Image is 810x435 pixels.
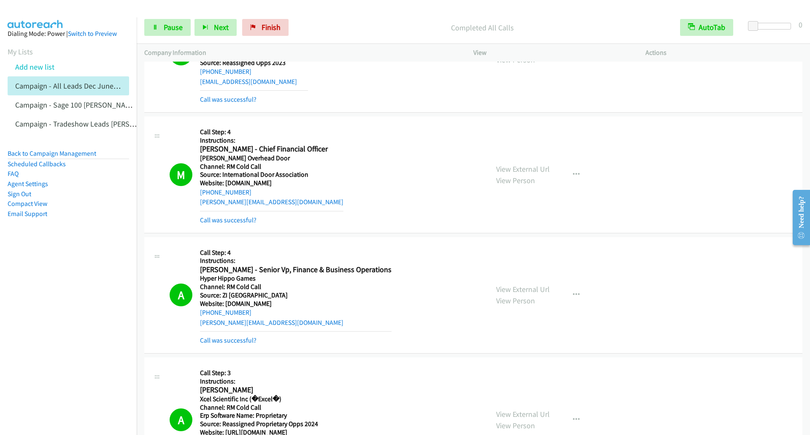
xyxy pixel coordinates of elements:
[200,291,391,300] h5: Source: ZI [GEOGRAPHIC_DATA]
[15,62,54,72] a: Add new list
[200,403,318,412] h5: Channel: RM Cold Call
[144,19,191,36] a: Pause
[200,144,343,154] h2: [PERSON_NAME] - Chief Financial Officer
[8,160,66,168] a: Scheduled Callbacks
[786,184,810,251] iframe: Resource Center
[200,319,343,327] a: [PERSON_NAME][EMAIL_ADDRESS][DOMAIN_NAME]
[200,395,318,403] h5: Xcel Scientific Inc (�Excel�)
[300,22,665,33] p: Completed All Calls
[200,257,391,265] h5: Instructions:
[15,81,193,91] a: Campaign - All Leads Dec June [PERSON_NAME] Cloned
[200,308,251,316] a: [PHONE_NUMBER]
[200,385,318,395] h2: [PERSON_NAME]
[144,48,458,58] p: Company Information
[200,179,343,187] h5: Website: [DOMAIN_NAME]
[200,411,318,420] h5: Erp Software Name: Proprietary
[200,265,391,275] h2: [PERSON_NAME] - Senior Vp, Finance & Business Operations
[200,198,343,206] a: [PERSON_NAME][EMAIL_ADDRESS][DOMAIN_NAME]
[68,30,117,38] a: Switch to Preview
[200,136,343,145] h5: Instructions:
[170,284,192,306] h1: A
[214,22,229,32] span: Next
[200,95,256,103] a: Call was successful?
[200,300,391,308] h5: Website: [DOMAIN_NAME]
[8,180,48,188] a: Agent Settings
[242,19,289,36] a: Finish
[496,164,550,174] a: View External Url
[200,420,318,428] h5: Source: Reassigned Proprietary Opps 2024
[680,19,733,36] button: AutoTab
[200,377,318,386] h5: Instructions:
[15,100,161,110] a: Campaign - Sage 100 [PERSON_NAME] Cloned
[164,22,183,32] span: Pause
[8,29,129,39] div: Dialing Mode: Power |
[200,162,343,171] h5: Channel: RM Cold Call
[496,421,535,430] a: View Person
[8,190,31,198] a: Sign Out
[8,210,47,218] a: Email Support
[473,48,630,58] p: View
[170,408,192,431] h1: A
[170,163,192,186] h1: M
[752,23,791,30] div: Delay between calls (in seconds)
[496,409,550,419] a: View External Url
[200,78,297,86] a: [EMAIL_ADDRESS][DOMAIN_NAME]
[200,369,318,377] h5: Call Step: 3
[200,188,251,196] a: [PHONE_NUMBER]
[200,68,251,76] a: [PHONE_NUMBER]
[200,336,256,344] a: Call was successful?
[262,22,281,32] span: Finish
[200,216,256,224] a: Call was successful?
[200,59,308,67] h5: Source: Reassigned Opps 2023
[200,128,343,136] h5: Call Step: 4
[496,296,535,305] a: View Person
[200,170,343,179] h5: Source: International Door Association
[200,249,391,257] h5: Call Step: 4
[799,19,802,30] div: 0
[15,119,189,129] a: Campaign - Tradeshow Leads [PERSON_NAME] Cloned
[496,176,535,185] a: View Person
[8,170,19,178] a: FAQ
[200,283,391,291] h5: Channel: RM Cold Call
[645,48,802,58] p: Actions
[194,19,237,36] button: Next
[200,154,343,162] h5: [PERSON_NAME] Overhead Door
[8,47,33,57] a: My Lists
[8,149,96,157] a: Back to Campaign Management
[496,284,550,294] a: View External Url
[200,274,391,283] h5: Hyper Hippo Games
[8,200,47,208] a: Compact View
